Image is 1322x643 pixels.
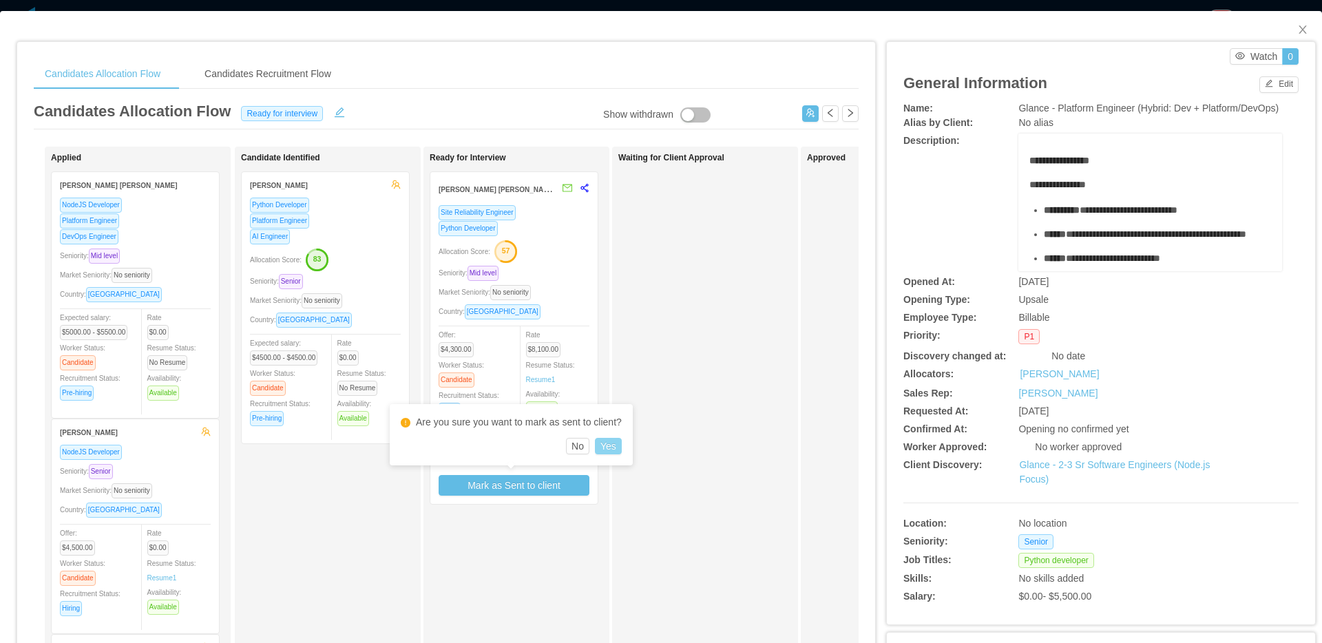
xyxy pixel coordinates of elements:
span: Market Seniority: [60,487,158,494]
a: Resume1 [147,573,177,583]
strong: [PERSON_NAME] [250,182,308,189]
span: Rate [526,331,567,353]
span: No seniority [490,285,531,300]
span: team [201,427,211,436]
span: No Resume [337,381,378,396]
div: Candidates Recruitment Flow [193,59,342,89]
span: Rate [147,314,174,336]
span: Offer: [60,529,101,551]
button: icon: editEdit [1259,76,1299,93]
span: DevOps Engineer [60,229,118,244]
span: Expected salary: [60,314,133,336]
span: $0.00 [147,540,169,556]
b: Description: [903,135,960,146]
span: Availability: [526,390,563,412]
button: 0 [1282,48,1299,65]
button: 57 [490,240,518,262]
span: Worker Status: [250,370,295,392]
span: Available [337,411,369,426]
div: No location [1018,516,1216,531]
button: mail [555,178,573,200]
b: Location: [903,518,947,529]
span: Python developer [1018,553,1093,568]
button: icon: right [842,105,859,122]
span: AI Engineer [250,229,290,244]
span: No seniority [112,268,152,283]
span: Country: [60,506,167,514]
h1: Candidate Identified [241,153,434,163]
span: [DATE] [1018,405,1049,417]
span: Senior [1018,534,1053,549]
a: Resume1 [526,375,556,385]
span: [GEOGRAPHIC_DATA] [465,304,541,319]
article: Candidates Allocation Flow [34,100,231,123]
span: Resume Status: [147,560,196,582]
span: Seniority: [60,467,118,475]
span: Availability: [147,375,185,397]
span: $0.00 - $5,500.00 [1018,591,1091,602]
span: Resume Status: [147,344,196,366]
span: $4500.00 - $4500.00 [250,350,317,366]
strong: [PERSON_NAME] [PERSON_NAME] [60,182,178,189]
span: Pre-hiring [250,411,284,426]
span: Worker Status: [60,560,105,582]
span: Allocation Score: [439,248,490,255]
span: Country: [439,308,546,315]
div: rdw-wrapper [1018,134,1282,271]
span: No skills added [1018,573,1084,584]
h1: Waiting for Client Approval [618,153,811,163]
span: $8,100.00 [526,342,561,357]
span: Country: [250,316,357,324]
span: $5000.00 - $5500.00 [60,325,127,340]
div: Candidates Allocation Flow [34,59,171,89]
b: Opening Type: [903,294,970,305]
span: Upsale [1018,294,1049,305]
text: 57 [502,246,510,255]
span: Allocation Score: [250,256,302,264]
span: No Resume [147,355,188,370]
span: $0.00 [337,350,359,366]
span: Expected salary: [250,339,323,361]
span: [GEOGRAPHIC_DATA] [86,503,162,518]
span: NodeJS Developer [60,445,122,460]
span: [DATE] [1018,276,1049,287]
span: Candidate [250,381,286,396]
div: Show withdrawn [603,107,673,123]
span: $4,500.00 [60,540,95,556]
b: Name: [903,103,933,114]
span: Candidate [60,571,96,586]
button: Close [1283,11,1322,50]
span: Rate [337,339,364,361]
span: share-alt [580,183,589,193]
span: Recruitment Status: [439,392,499,414]
span: Market Seniority: [60,271,158,279]
span: Mid level [89,249,120,264]
span: Candidate [439,372,474,388]
b: Seniority: [903,536,948,547]
span: Offer: [439,331,479,353]
i: icon: exclamation-circle [401,418,410,428]
span: Resume Status: [337,370,386,392]
span: team [391,180,401,189]
span: $4,300.00 [439,342,474,357]
a: Glance - 2-3 Sr Software Engineers (Node.js Focus) [1019,459,1210,485]
b: Alias by Client: [903,117,973,128]
span: $0.00 [147,325,169,340]
h1: Applied [51,153,244,163]
span: Hiring [60,601,82,616]
button: No [566,438,589,454]
button: icon: edit [328,104,350,118]
div: rdw-editor [1029,154,1272,291]
button: Yes [595,438,622,454]
button: icon: usergroup-add [802,105,819,122]
span: Resume Status: [526,361,575,383]
span: Recruitment Status: [60,590,120,612]
strong: [PERSON_NAME] [60,429,118,436]
span: Worker Status: [60,344,105,366]
span: Market Seniority: [250,297,348,304]
b: Worker Approved: [903,441,987,452]
button: 83 [302,248,329,270]
div: Are you sure you want to mark as sent to client? [401,415,622,430]
span: [GEOGRAPHIC_DATA] [86,287,162,302]
strong: [PERSON_NAME] [PERSON_NAME] [439,183,556,194]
